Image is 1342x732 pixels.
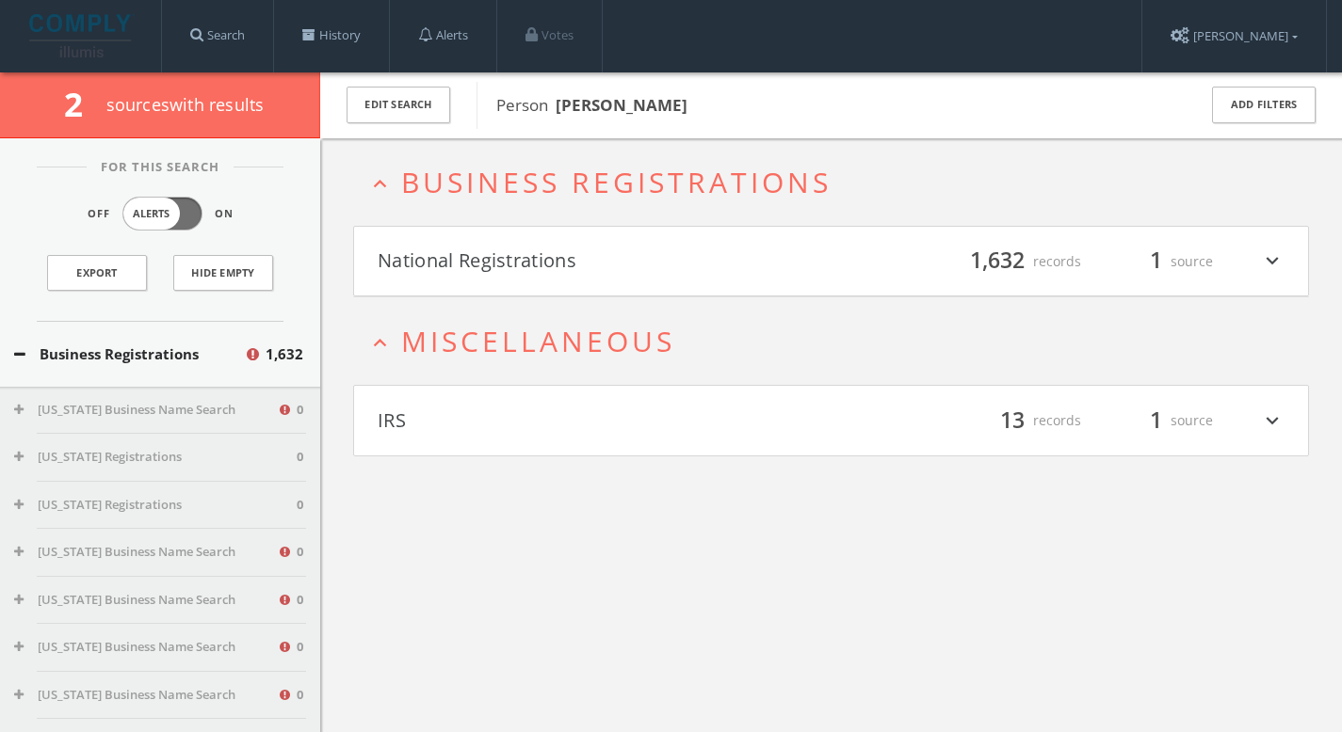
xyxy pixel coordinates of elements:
[14,448,297,467] button: [US_STATE] Registrations
[378,246,832,278] button: National Registrations
[14,591,277,610] button: [US_STATE] Business Name Search
[297,401,303,420] span: 0
[14,543,277,562] button: [US_STATE] Business Name Search
[1141,245,1171,278] span: 1
[215,206,234,222] span: On
[1212,87,1316,123] button: Add Filters
[87,158,234,177] span: For This Search
[1260,405,1285,437] i: expand_more
[401,322,675,360] span: Miscellaneous
[962,245,1033,278] span: 1,632
[266,343,303,365] span: 1,632
[64,82,99,126] span: 2
[14,638,277,657] button: [US_STATE] Business Name Search
[297,543,303,562] span: 0
[367,171,393,197] i: expand_less
[968,405,1081,437] div: records
[378,405,832,437] button: IRS
[297,591,303,610] span: 0
[556,94,687,116] b: [PERSON_NAME]
[47,255,147,291] a: Export
[297,638,303,657] span: 0
[347,87,450,123] button: Edit Search
[367,330,393,356] i: expand_less
[88,206,110,222] span: Off
[1100,246,1213,278] div: source
[1141,404,1171,437] span: 1
[14,401,277,420] button: [US_STATE] Business Name Search
[14,343,244,365] button: Business Registrations
[297,448,303,467] span: 0
[367,326,1309,357] button: expand_lessMiscellaneous
[1100,405,1213,437] div: source
[14,496,297,515] button: [US_STATE] Registrations
[367,167,1309,198] button: expand_lessBusiness Registrations
[992,404,1033,437] span: 13
[968,246,1081,278] div: records
[14,686,277,705] button: [US_STATE] Business Name Search
[29,14,135,57] img: illumis
[173,255,273,291] button: Hide Empty
[401,163,832,201] span: Business Registrations
[297,686,303,705] span: 0
[496,94,687,116] span: Person
[297,496,303,515] span: 0
[1260,246,1285,278] i: expand_more
[106,93,265,116] span: source s with results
